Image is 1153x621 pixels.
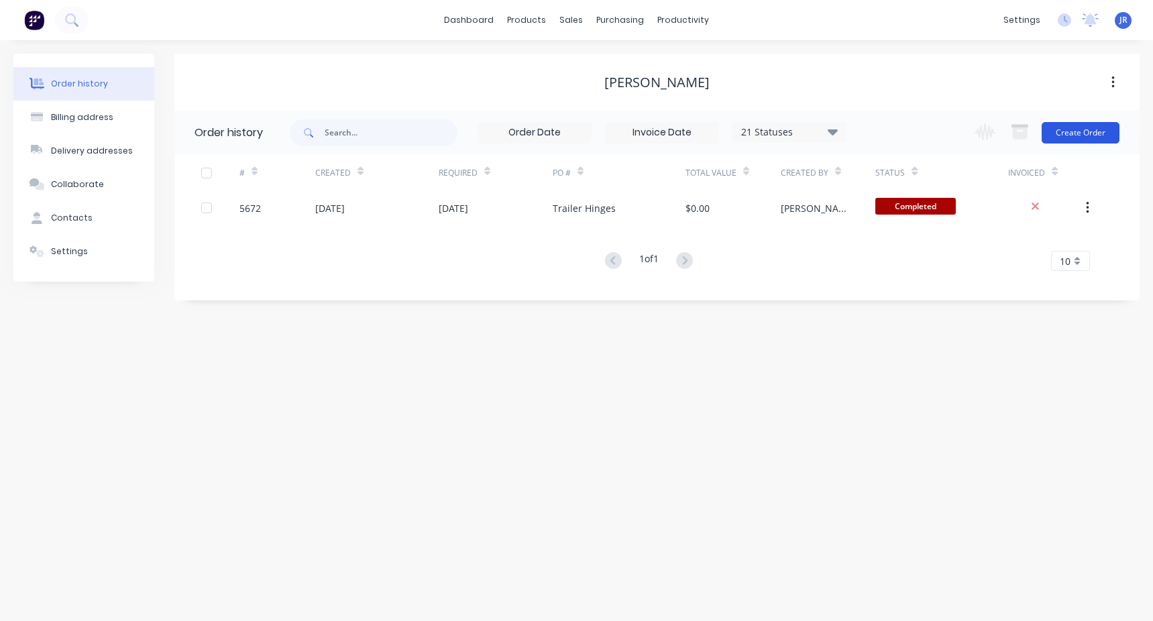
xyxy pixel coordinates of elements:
div: Delivery addresses [51,145,133,157]
div: Invoiced [1008,154,1084,191]
span: JR [1119,14,1128,26]
div: Created By [781,167,828,179]
span: Completed [875,198,956,215]
div: Created [315,154,439,191]
div: Collaborate [51,178,104,190]
div: $0.00 [685,201,710,215]
button: Settings [13,235,154,268]
div: PO # [553,167,571,179]
button: Delivery addresses [13,134,154,168]
div: Required [439,167,478,179]
button: Order history [13,67,154,101]
div: PO # [553,154,685,191]
div: Required [439,154,553,191]
div: Created [315,167,351,179]
span: 10 [1060,254,1070,268]
input: Search... [325,119,457,146]
div: products [500,10,553,30]
div: Trailer Hinges [553,201,616,215]
button: Contacts [13,201,154,235]
div: Order history [51,78,108,90]
div: 5672 [239,201,261,215]
div: Billing address [51,111,113,123]
div: # [239,167,245,179]
div: Total Value [685,167,736,179]
div: [DATE] [439,201,468,215]
div: Settings [51,245,88,258]
div: Total Value [685,154,781,191]
div: Created By [781,154,876,191]
img: Factory [24,10,44,30]
div: purchasing [590,10,651,30]
div: Status [875,154,1008,191]
button: Billing address [13,101,154,134]
input: Order Date [478,123,591,143]
div: sales [553,10,590,30]
div: Order history [195,125,263,141]
div: productivity [651,10,716,30]
div: [DATE] [315,201,345,215]
div: 21 Statuses [733,125,846,139]
a: dashboard [437,10,500,30]
div: Contacts [51,212,93,224]
div: Invoiced [1008,167,1045,179]
div: [PERSON_NAME] [604,74,710,91]
input: Invoice Date [606,123,718,143]
div: [PERSON_NAME] [781,201,849,215]
button: Collaborate [13,168,154,201]
div: settings [997,10,1047,30]
div: Status [875,167,905,179]
button: Create Order [1042,122,1119,144]
div: # [239,154,315,191]
div: 1 of 1 [639,251,659,271]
